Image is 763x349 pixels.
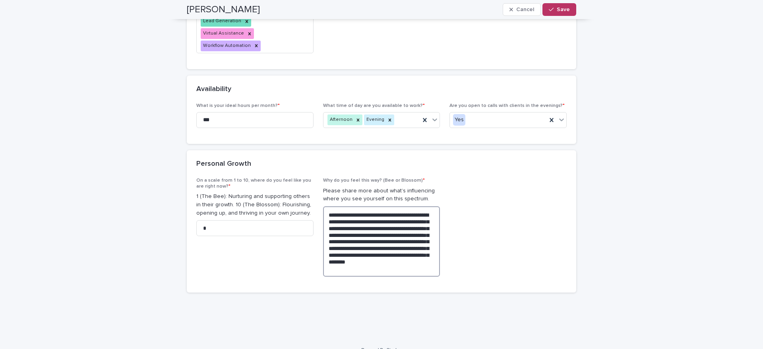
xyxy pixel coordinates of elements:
[364,114,385,125] div: Evening
[201,16,242,27] div: Lead Generation
[453,114,465,126] div: Yes
[187,4,260,16] h2: [PERSON_NAME]
[323,187,440,204] p: Please share more about what’s influencing where you see yourself on this spectrum.
[196,178,311,188] span: On a scale from 1 to 10, where do you feel like you are right now?
[323,178,425,183] span: Why do you feel this way? (Bee or Blossom)
[503,3,541,16] button: Cancel
[542,3,576,16] button: Save
[327,114,354,125] div: Afternoon
[201,28,245,39] div: Virtual Assistance
[196,160,251,169] h2: Personal Growth
[449,103,565,108] span: Are you open to calls with clients in the evenings?
[196,85,231,94] h2: Availability
[196,192,314,217] p: 1 (The Bee): Nurturing and supporting others in their growth. 10 (The Blossom): Flourishing, open...
[557,7,570,12] span: Save
[196,103,280,108] span: What is your ideal hours per month?
[323,103,425,108] span: What time of day are you available to work?
[516,7,534,12] span: Cancel
[201,41,252,51] div: Workflow Automation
